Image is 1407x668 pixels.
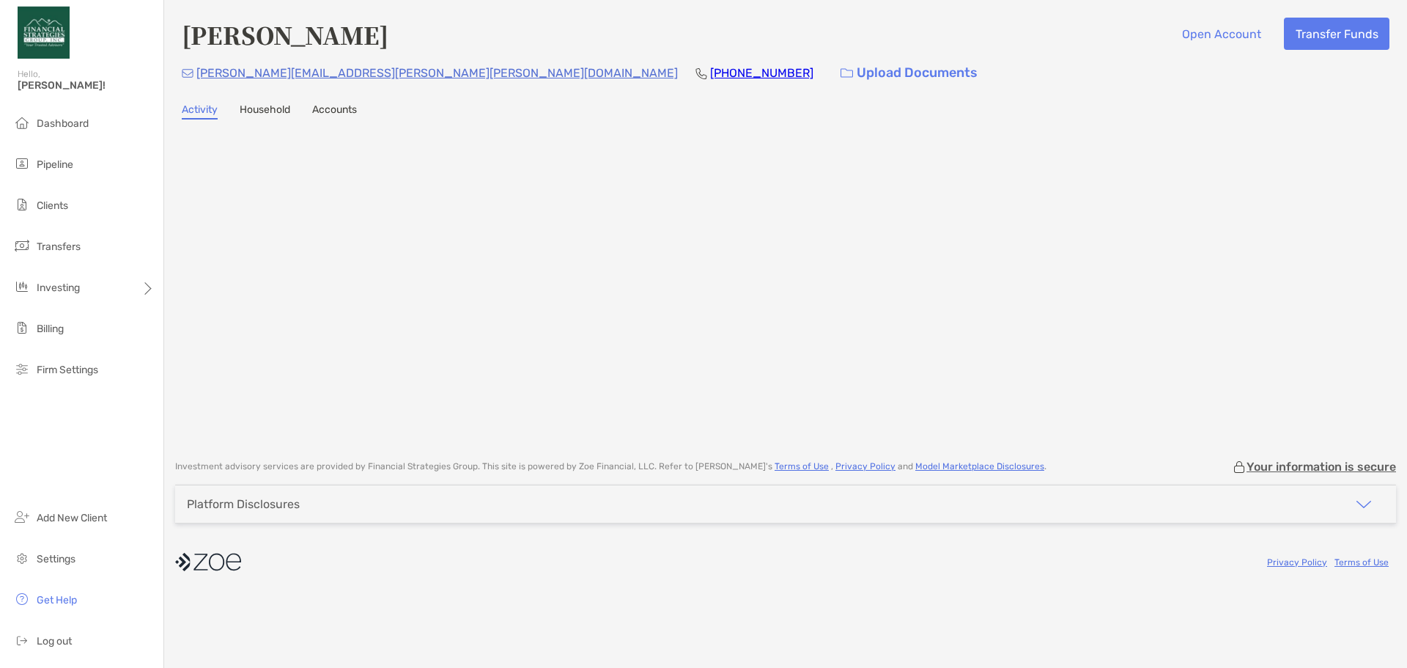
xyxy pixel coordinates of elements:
[13,360,31,378] img: firm-settings icon
[13,196,31,213] img: clients icon
[1355,496,1373,513] img: icon arrow
[13,631,31,649] img: logout icon
[37,282,80,294] span: Investing
[175,546,241,579] img: company logo
[1334,557,1389,568] a: Terms of Use
[835,461,895,471] a: Privacy Policy
[13,319,31,337] img: billing icon
[37,241,81,253] span: Transfers
[13,278,31,296] img: investing icon
[13,590,31,608] img: get-help icon
[196,64,678,82] p: [PERSON_NAME][EMAIL_ADDRESS][PERSON_NAME][PERSON_NAME][DOMAIN_NAME]
[37,512,107,524] span: Add New Client
[37,594,77,606] span: Get Help
[695,67,707,79] img: Phone Icon
[710,66,813,80] a: [PHONE_NUMBER]
[13,549,31,567] img: settings icon
[775,461,829,471] a: Terms of Use
[831,57,987,89] a: Upload Documents
[175,461,1046,472] p: Investment advisory services are provided by Financial Strategies Group . This site is powered by...
[18,6,70,59] img: Zoe Logo
[187,497,300,511] div: Platform Disclosures
[182,103,218,120] a: Activity
[1284,18,1389,50] button: Transfer Funds
[13,155,31,172] img: pipeline icon
[37,199,68,212] span: Clients
[13,508,31,526] img: add_new_client icon
[37,158,73,171] span: Pipeline
[915,461,1044,471] a: Model Marketplace Disclosures
[37,553,75,565] span: Settings
[1267,557,1327,568] a: Privacy Policy
[182,18,388,51] h4: [PERSON_NAME]
[312,103,357,120] a: Accounts
[1247,460,1396,474] p: Your information is secure
[37,364,98,376] span: Firm Settings
[13,114,31,131] img: dashboard icon
[37,323,64,335] span: Billing
[240,103,290,120] a: Household
[13,237,31,254] img: transfers icon
[1170,18,1272,50] button: Open Account
[18,79,155,92] span: [PERSON_NAME]!
[841,68,853,78] img: button icon
[182,69,193,78] img: Email Icon
[37,117,89,130] span: Dashboard
[37,635,72,647] span: Log out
